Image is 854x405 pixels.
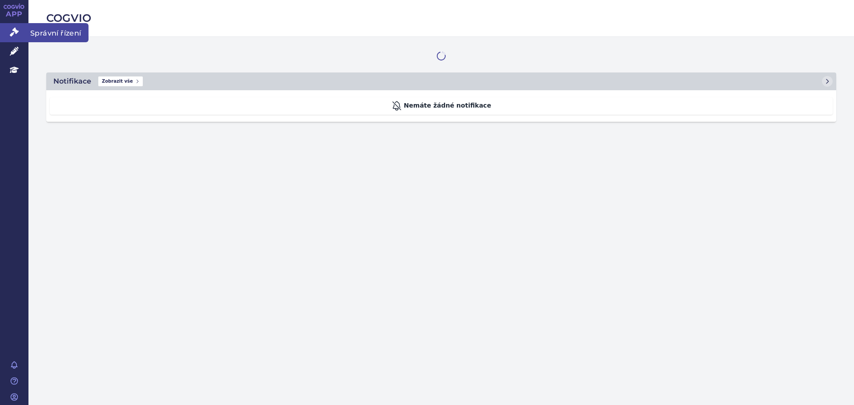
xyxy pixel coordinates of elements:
[53,76,91,87] h2: Notifikace
[98,76,143,86] span: Zobrazit vše
[50,97,833,115] div: Nemáte žádné notifikace
[28,23,89,42] span: Správní řízení
[46,72,836,90] a: NotifikaceZobrazit vše
[46,11,836,26] h2: COGVIO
